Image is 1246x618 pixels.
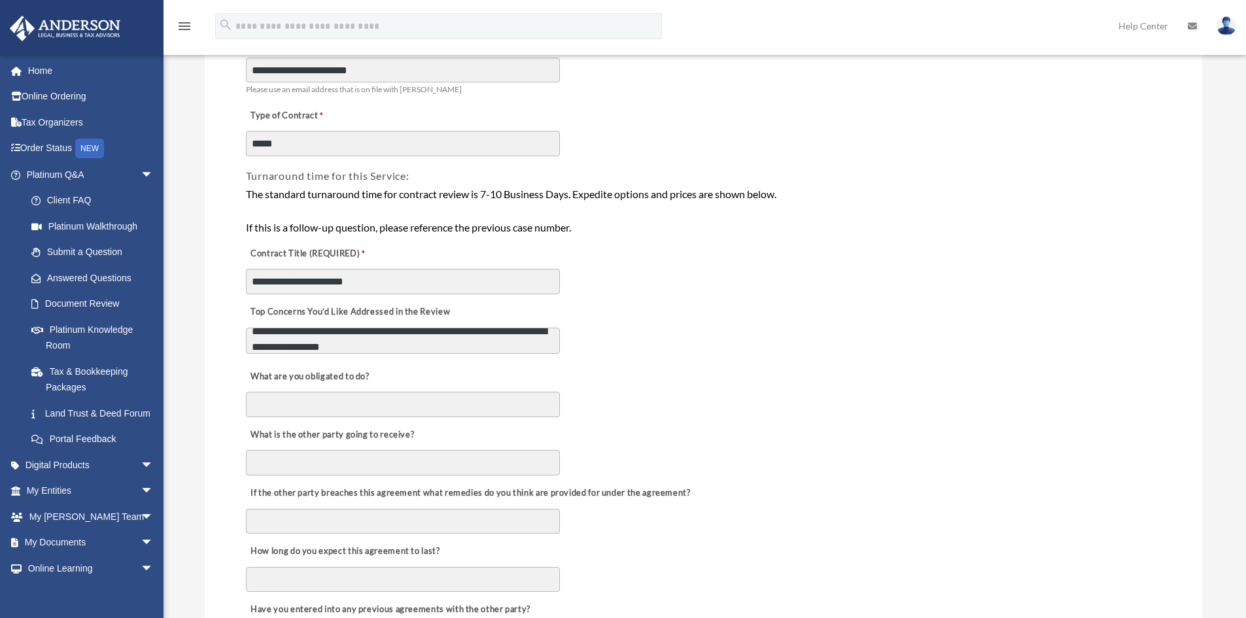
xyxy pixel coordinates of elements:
a: Tax & Bookkeeping Packages [18,358,173,400]
img: User Pic [1217,16,1236,35]
a: Land Trust & Deed Forum [18,400,173,426]
a: menu [177,23,192,34]
a: Order StatusNEW [9,135,173,162]
a: My Documentsarrow_drop_down [9,530,173,556]
a: Platinum Knowledge Room [18,317,173,358]
img: Anderson Advisors Platinum Portal [6,16,124,41]
a: Online Ordering [9,84,173,110]
span: arrow_drop_down [141,452,167,479]
label: What is the other party going to receive? [246,426,418,444]
span: arrow_drop_down [141,162,167,188]
span: Turnaround time for this Service: [246,169,409,182]
a: My Entitiesarrow_drop_down [9,478,173,504]
div: The standard turnaround time for contract review is 7-10 Business Days. Expedite options and pric... [246,186,1161,236]
a: Platinum Q&Aarrow_drop_down [9,162,173,188]
span: Please use an email address that is on file with [PERSON_NAME] [246,84,462,94]
a: Platinum Walkthrough [18,213,173,239]
span: arrow_drop_down [141,478,167,505]
a: Client FAQ [18,188,173,214]
label: If the other party breaches this agreement what remedies do you think are provided for under the ... [246,484,694,502]
label: What are you obligated to do? [246,368,377,386]
a: Answered Questions [18,265,173,291]
a: Document Review [18,291,167,317]
i: search [218,18,233,32]
a: Digital Productsarrow_drop_down [9,452,173,478]
span: arrow_drop_down [141,530,167,557]
label: How long do you expect this agreement to last? [246,543,443,561]
span: arrow_drop_down [141,555,167,582]
div: NEW [75,139,104,158]
a: Online Learningarrow_drop_down [9,555,173,581]
a: Submit a Question [18,239,173,266]
a: Home [9,58,173,84]
label: Contract Title (REQUIRED) [246,245,377,263]
a: Portal Feedback [18,426,173,453]
label: Type of Contract [246,107,377,125]
span: arrow_drop_down [141,504,167,530]
a: My [PERSON_NAME] Teamarrow_drop_down [9,504,173,530]
a: Tax Organizers [9,109,173,135]
label: Top Concerns You’d Like Addressed in the Review [246,303,454,321]
i: menu [177,18,192,34]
